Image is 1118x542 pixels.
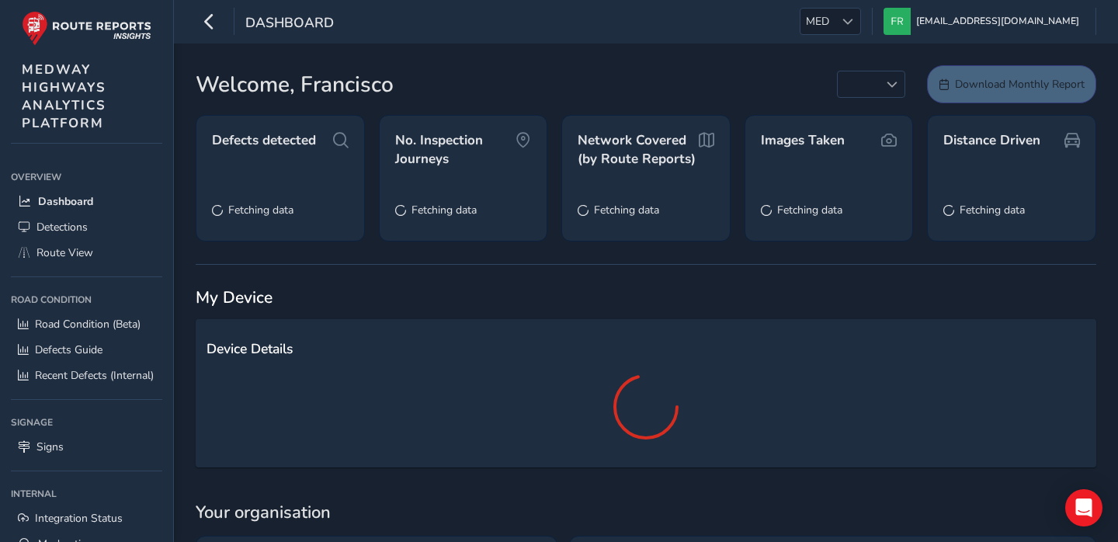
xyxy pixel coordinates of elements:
[36,245,93,260] span: Route View
[1065,489,1102,526] div: Open Intercom Messenger
[11,165,162,189] div: Overview
[11,214,162,240] a: Detections
[11,411,162,434] div: Signage
[196,68,394,101] span: Welcome, Francisco
[11,288,162,311] div: Road Condition
[11,337,162,363] a: Defects Guide
[960,203,1025,217] span: Fetching data
[11,434,162,460] a: Signs
[800,9,835,34] span: MED
[395,131,516,168] span: No. Inspection Journeys
[943,131,1040,150] span: Distance Driven
[35,317,141,332] span: Road Condition (Beta)
[35,342,102,357] span: Defects Guide
[411,203,477,217] span: Fetching data
[884,8,911,35] img: diamond-layout
[22,61,106,132] span: MEDWAY HIGHWAYS ANALYTICS PLATFORM
[212,131,316,150] span: Defects detected
[11,506,162,531] a: Integration Status
[38,194,93,209] span: Dashboard
[11,482,162,506] div: Internal
[228,203,293,217] span: Fetching data
[578,131,699,168] span: Network Covered (by Route Reports)
[196,287,273,308] span: My Device
[594,203,659,217] span: Fetching data
[11,363,162,388] a: Recent Defects (Internal)
[11,311,162,337] a: Road Condition (Beta)
[196,501,1096,524] span: Your organisation
[777,203,842,217] span: Fetching data
[761,131,845,150] span: Images Taken
[11,240,162,266] a: Route View
[35,511,123,526] span: Integration Status
[36,440,64,454] span: Signs
[884,8,1085,35] button: [EMAIL_ADDRESS][DOMAIN_NAME]
[916,8,1079,35] span: [EMAIL_ADDRESS][DOMAIN_NAME]
[245,13,334,35] span: Dashboard
[36,220,88,235] span: Detections
[207,341,1085,357] h2: Device Details
[22,11,151,46] img: rr logo
[11,189,162,214] a: Dashboard
[35,368,154,383] span: Recent Defects (Internal)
